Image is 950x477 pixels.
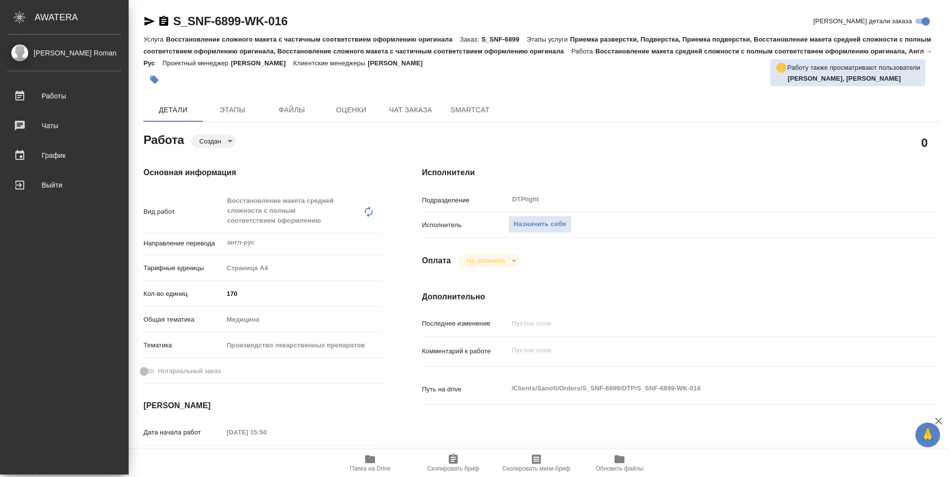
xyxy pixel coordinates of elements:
[209,104,256,116] span: Этапы
[158,366,221,376] span: Нотариальный заказ
[143,315,223,325] p: Общая тематика
[350,465,390,472] span: Папка на Drive
[196,137,224,145] button: Создан
[481,36,527,43] p: S_SNF-6899
[223,311,382,328] div: Медицина
[813,16,912,26] span: [PERSON_NAME] детали заказа
[143,36,166,43] p: Услуга
[7,89,121,103] div: Работы
[158,15,170,27] button: Скопировать ссылку
[508,216,571,233] button: Назначить себя
[149,104,197,116] span: Детали
[527,36,570,43] p: Этапы услуги
[422,291,939,303] h4: Дополнительно
[460,36,481,43] p: Заказ:
[143,428,223,437] p: Дата начала работ
[422,384,508,394] p: Путь на drive
[143,263,223,273] p: Тарифные единицы
[328,104,375,116] span: Оценки
[223,286,382,301] input: ✎ Введи что-нибудь
[387,104,434,116] span: Чат заказа
[915,423,940,447] button: 🙏
[223,260,382,277] div: Страница А4
[427,465,479,472] span: Скопировать бриф
[508,380,896,397] textarea: /Clients/Sanofi/Orders/S_SNF-6899/DTP/S_SNF-6899-WK-016
[422,346,508,356] p: Комментарий к работе
[412,449,495,477] button: Скопировать бриф
[508,316,896,331] input: Пустое поле
[143,238,223,248] p: Направление перевода
[921,134,928,151] h2: 0
[788,74,920,84] p: Носкова Анна, Арсеньева Вера
[223,425,310,439] input: Пустое поле
[459,254,520,267] div: Создан
[143,167,382,179] h4: Основная информация
[162,59,231,67] p: Проектный менеджер
[464,256,508,265] button: Не оплачена
[268,104,316,116] span: Файлы
[596,465,644,472] span: Обновить файлы
[143,207,223,217] p: Вид работ
[446,104,494,116] span: SmartCat
[368,59,430,67] p: [PERSON_NAME]
[7,178,121,192] div: Выйти
[919,425,936,445] span: 🙏
[2,173,126,197] a: Выйти
[223,337,382,354] div: Производство лекарственных препаратов
[578,449,661,477] button: Обновить файлы
[143,69,165,91] button: Добавить тэг
[7,48,121,58] div: [PERSON_NAME] Roman
[787,63,920,73] p: Работу также просматривают пользователи
[166,36,460,43] p: Восстановление сложного макета с частичным соответствием оформлению оригинала
[2,84,126,108] a: Работы
[422,220,508,230] p: Исполнитель
[143,400,382,412] h4: [PERSON_NAME]
[2,113,126,138] a: Чаты
[173,14,287,28] a: S_SNF-6899-WK-016
[143,130,184,148] h2: Работа
[231,59,293,67] p: [PERSON_NAME]
[293,59,368,67] p: Клиентские менеджеры
[422,167,939,179] h4: Исполнители
[7,118,121,133] div: Чаты
[143,340,223,350] p: Тематика
[35,7,129,27] div: AWATERA
[514,219,566,230] span: Назначить себя
[143,15,155,27] button: Скопировать ссылку для ЯМессенджера
[329,449,412,477] button: Папка на Drive
[422,319,508,329] p: Последнее изменение
[571,48,596,55] p: Работа
[143,289,223,299] p: Кол-во единиц
[7,148,121,163] div: График
[788,75,901,82] b: [PERSON_NAME], [PERSON_NAME]
[422,255,451,267] h4: Оплата
[502,465,570,472] span: Скопировать мини-бриф
[422,195,508,205] p: Подразделение
[2,143,126,168] a: График
[495,449,578,477] button: Скопировать мини-бриф
[191,135,236,148] div: Создан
